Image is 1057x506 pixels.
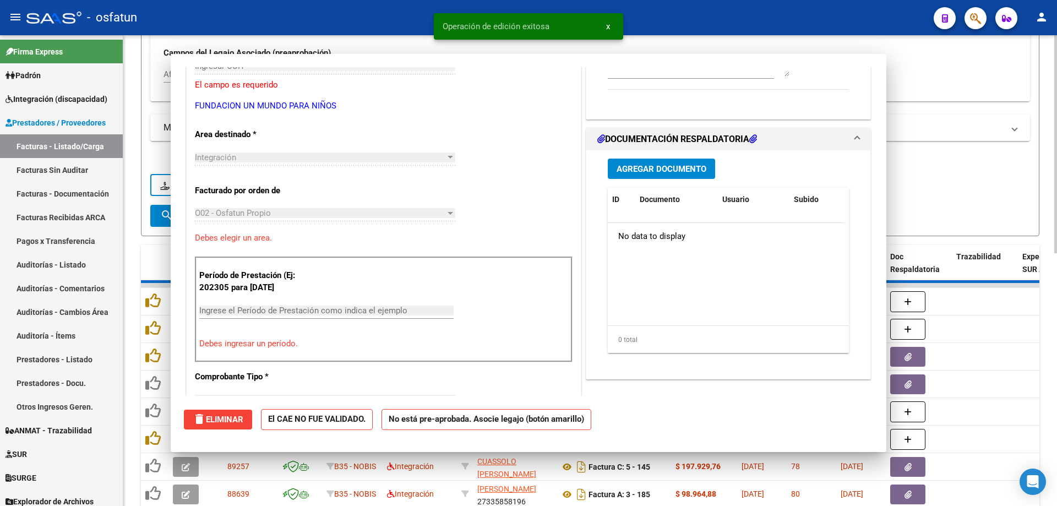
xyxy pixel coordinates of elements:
[6,448,27,460] span: SUR
[195,153,236,162] span: Integración
[1035,10,1048,24] mat-icon: person
[635,188,718,211] datatable-header-cell: Documento
[606,21,610,31] span: x
[6,425,92,437] span: ANMAT - Trazabilidad
[612,195,619,204] span: ID
[794,195,819,204] span: Subido
[675,489,716,498] strong: $ 98.964,88
[195,395,230,405] span: Factura C
[6,117,106,129] span: Prestadores / Proveedores
[227,489,249,498] span: 88639
[477,483,551,506] div: 27335858196
[87,6,137,30] span: - osfatun
[608,326,849,353] div: 0 total
[164,122,1004,134] mat-panel-title: MAS FILTROS
[841,489,863,498] span: [DATE]
[227,462,249,471] span: 89257
[718,188,789,211] datatable-header-cell: Usuario
[789,188,844,211] datatable-header-cell: Subido
[791,489,800,498] span: 80
[589,490,650,499] strong: Factura A: 3 - 185
[956,252,1001,261] span: Trazabilidad
[675,462,721,471] strong: $ 197.929,76
[742,489,764,498] span: [DATE]
[193,415,243,425] span: Eliminar
[844,188,900,211] datatable-header-cell: Acción
[886,245,952,293] datatable-header-cell: Doc Respaldatoria
[791,462,800,471] span: 78
[890,252,940,274] span: Doc Respaldatoria
[477,485,536,493] span: [PERSON_NAME]
[9,10,22,24] mat-icon: menu
[334,462,376,471] span: B35 - NOBIS
[589,463,650,471] strong: Factura C: 5 - 145
[586,150,870,379] div: DOCUMENTACIÓN RESPALDATORIA
[841,462,863,471] span: [DATE]
[574,486,589,503] i: Descargar documento
[261,409,373,431] strong: El CAE NO FUE VALIDADO.
[608,188,635,211] datatable-header-cell: ID
[164,48,331,58] strong: Campos del Legajo Asociado (preaprobación)
[195,79,573,91] p: El campo es requerido
[608,223,845,251] div: No data to display
[199,269,310,294] p: Período de Prestación (Ej: 202305 para [DATE]
[195,232,573,244] p: Debes elegir un area.
[597,133,757,146] h1: DOCUMENTACIÓN RESPALDATORIA
[160,180,244,190] span: Conf. no pedidas
[6,69,41,81] span: Padrón
[1020,469,1046,495] div: Open Intercom Messenger
[742,462,764,471] span: [DATE]
[722,195,749,204] span: Usuario
[640,195,680,204] span: Documento
[184,410,252,429] button: Eliminar
[477,457,536,478] span: CUASSOLO [PERSON_NAME]
[477,455,551,478] div: 23294771794
[195,100,573,112] p: FUNDACION UN MUNDO PARA NIÑOS
[387,489,434,498] span: Integración
[193,412,206,426] mat-icon: delete
[195,128,308,141] p: Area destinado *
[160,209,173,222] mat-icon: search
[597,17,619,36] button: x
[574,458,589,476] i: Descargar documento
[6,93,107,105] span: Integración (discapacidad)
[952,245,1018,293] datatable-header-cell: Trazabilidad
[195,371,308,383] p: Comprobante Tipo *
[150,153,1030,165] h4: - filtros rápidos Integración -
[199,338,568,350] p: Debes ingresar un período.
[6,46,63,58] span: Firma Express
[617,164,706,174] span: Agregar Documento
[6,472,36,484] span: SURGE
[195,184,308,197] p: Facturado por orden de
[443,21,549,32] span: Operación de edición exitosa
[387,462,434,471] span: Integración
[195,208,271,218] span: O02 - Osfatun Propio
[334,489,376,498] span: B35 - NOBIS
[608,159,715,179] button: Agregar Documento
[382,409,591,431] strong: No está pre-aprobada. Asocie legajo (botón amarillo)
[160,211,269,221] span: Buscar Comprobante
[586,128,870,150] mat-expansion-panel-header: DOCUMENTACIÓN RESPALDATORIA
